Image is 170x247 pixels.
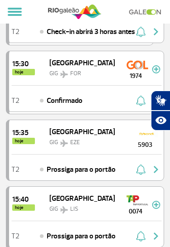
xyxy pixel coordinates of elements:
span: 0074 [119,207,152,216]
span: T2 [11,29,19,35]
span: [GEOGRAPHIC_DATA] [49,127,115,136]
span: hoje [12,138,35,144]
span: 5903 [129,140,161,150]
img: Flybondi [136,126,158,141]
span: EZE [70,139,80,146]
span: GIG [49,139,58,146]
span: Confirmado [47,95,83,106]
span: Prossiga para o portão [47,231,116,242]
img: seta-direita-painel-voo.svg [151,231,161,242]
span: LIS [70,205,78,213]
span: T2 [11,166,19,173]
img: sino-painel-voo.svg [136,164,146,175]
span: T2 [11,233,19,239]
button: Abrir tradutor de língua de sinais. [151,91,170,111]
img: GOL Transportes Aereos [126,58,148,72]
button: Abrir recursos assistivos. [151,111,170,131]
img: mais-info-painel-voo.svg [152,201,160,209]
span: 2025-09-29 15:30:00 [12,60,35,68]
span: hoje [12,69,35,75]
img: mais-info-painel-voo.svg [152,65,160,73]
span: GIG [49,70,58,77]
img: TAP Portugal [126,193,148,208]
span: Check-in abrirá 3 horas antes [47,26,135,37]
span: FOR [70,70,81,77]
div: Plugin de acessibilidade da Hand Talk. [151,91,170,131]
span: Prossiga para o portão [47,164,116,175]
img: seta-direita-painel-voo.svg [151,95,161,106]
img: seta-direita-painel-voo.svg [151,164,161,175]
span: [GEOGRAPHIC_DATA] [49,194,115,203]
span: hoje [12,204,35,211]
img: sino-painel-voo.svg [136,26,146,37]
img: sino-painel-voo.svg [136,231,146,242]
img: sino-painel-voo.svg [136,95,146,106]
img: seta-direita-painel-voo.svg [151,26,161,37]
span: [GEOGRAPHIC_DATA] [49,58,115,68]
span: 2025-09-29 15:40:00 [12,196,35,203]
span: GIG [49,205,58,213]
span: 1974 [119,71,152,81]
span: 2025-09-29 15:35:00 [12,129,35,136]
span: T2 [11,97,19,104]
